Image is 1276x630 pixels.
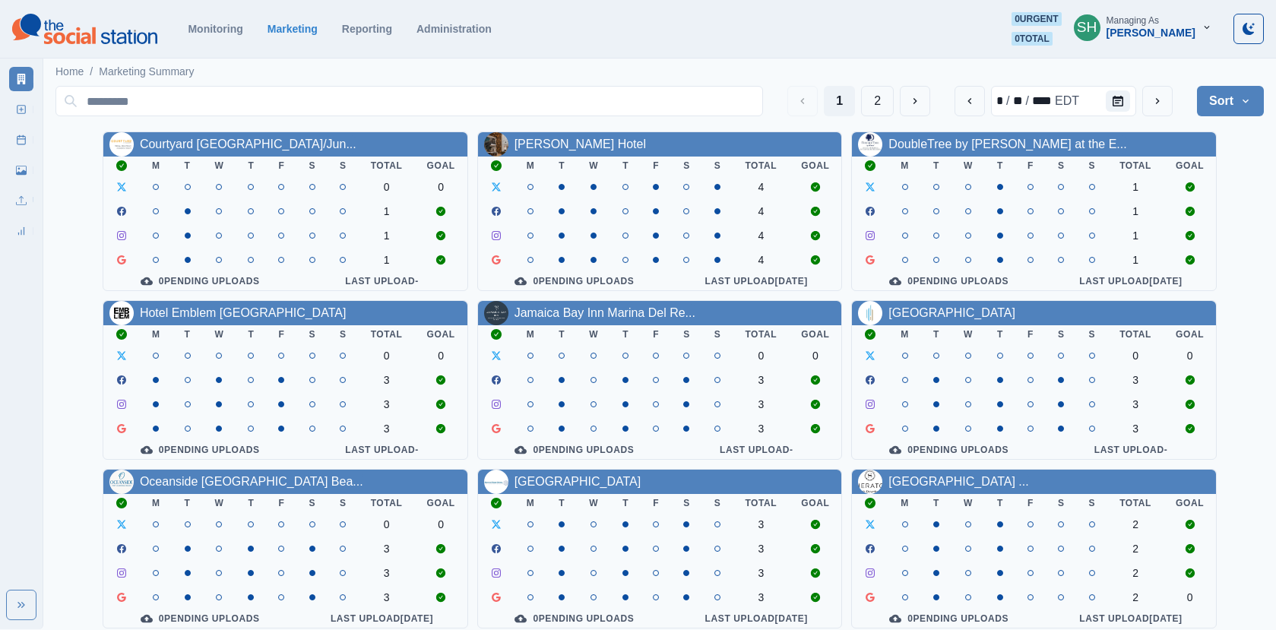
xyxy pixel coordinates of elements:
img: 389951137540893 [484,132,508,157]
div: 0 Pending Uploads [490,444,660,456]
th: S [1077,494,1108,512]
th: Total [359,494,415,512]
a: [GEOGRAPHIC_DATA] ... [888,475,1028,488]
th: Goal [789,494,841,512]
th: W [951,494,985,512]
button: Toggle Mode [1233,14,1264,44]
div: 0 Pending Uploads [116,444,285,456]
div: Last Upload [DATE] [309,613,454,625]
th: T [921,494,951,512]
th: Total [733,325,789,343]
a: Home [55,64,84,80]
div: 3 [1119,398,1151,410]
div: / [1024,92,1031,110]
div: 0 Pending Uploads [864,444,1034,456]
th: Total [1107,325,1164,343]
th: F [1015,157,1046,175]
th: T [985,494,1015,512]
div: year [1031,92,1053,110]
span: 0 total [1012,32,1053,46]
div: / [1005,92,1011,110]
div: 0 [427,518,455,530]
th: Goal [789,325,841,343]
img: 136410456386176 [484,301,508,325]
div: 3 [371,423,403,435]
span: / [90,64,93,80]
button: Managing As[PERSON_NAME] [1062,12,1224,43]
span: 0 urgent [1012,12,1061,26]
a: Courtyard [GEOGRAPHIC_DATA]/Jun... [140,138,356,150]
div: 4 [745,181,777,193]
div: 0 Pending Uploads [864,613,1034,625]
div: 0 Pending Uploads [490,275,660,287]
div: 3 [745,374,777,386]
button: Page 1 [824,86,855,116]
th: T [985,157,1015,175]
div: 4 [745,254,777,266]
div: month [995,92,1005,110]
th: T [546,157,577,175]
img: 147530585192 [858,132,882,157]
a: Reporting [342,23,392,35]
th: M [888,325,921,343]
div: 0 [427,181,455,193]
a: Hotel Emblem [GEOGRAPHIC_DATA] [140,306,346,319]
th: S [671,157,702,175]
th: T [236,325,266,343]
th: F [641,494,671,512]
th: T [173,157,203,175]
div: 0 [371,181,403,193]
th: Total [1107,494,1164,512]
th: T [173,325,203,343]
th: Goal [1164,325,1216,343]
button: Expand [6,590,36,620]
th: W [951,157,985,175]
div: 3 [1119,374,1151,386]
th: T [236,157,266,175]
a: Oceanside [GEOGRAPHIC_DATA] Bea... [140,475,363,488]
th: T [921,325,951,343]
button: Sort [1197,86,1264,116]
div: 3 [745,423,777,435]
div: Last Upload [DATE] [683,613,829,625]
div: 0 [745,350,777,362]
th: T [610,494,641,512]
button: next [1142,86,1173,116]
div: Last Upload [DATE] [683,275,829,287]
th: S [1046,325,1077,343]
th: M [140,494,173,512]
th: M [140,325,173,343]
th: T [610,325,641,343]
button: Calendar [1106,90,1130,112]
div: 1 [371,230,403,242]
th: Total [733,157,789,175]
th: T [546,494,577,512]
th: Total [359,325,415,343]
div: 3 [745,398,777,410]
div: 1 [1119,254,1151,266]
div: 3 [371,398,403,410]
div: Managing As [1107,15,1159,26]
th: M [888,494,921,512]
a: Post Schedule [9,128,33,152]
div: 2 [1119,567,1151,579]
th: T [985,325,1015,343]
div: 1 [1119,181,1151,193]
div: 0 [371,350,403,362]
div: [PERSON_NAME] [1107,27,1195,40]
div: Last Upload [DATE] [1058,613,1204,625]
th: W [577,157,610,175]
button: Next Media [900,86,930,116]
th: W [577,325,610,343]
div: 1 [1119,230,1151,242]
div: 3 [371,543,403,555]
div: 0 Pending Uploads [490,613,660,625]
th: T [610,157,641,175]
th: Total [359,157,415,175]
th: Goal [1164,494,1216,512]
div: 3 [1119,423,1151,435]
div: 3 [371,591,403,603]
th: S [1077,325,1108,343]
div: 3 [745,567,777,579]
th: S [702,494,733,512]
